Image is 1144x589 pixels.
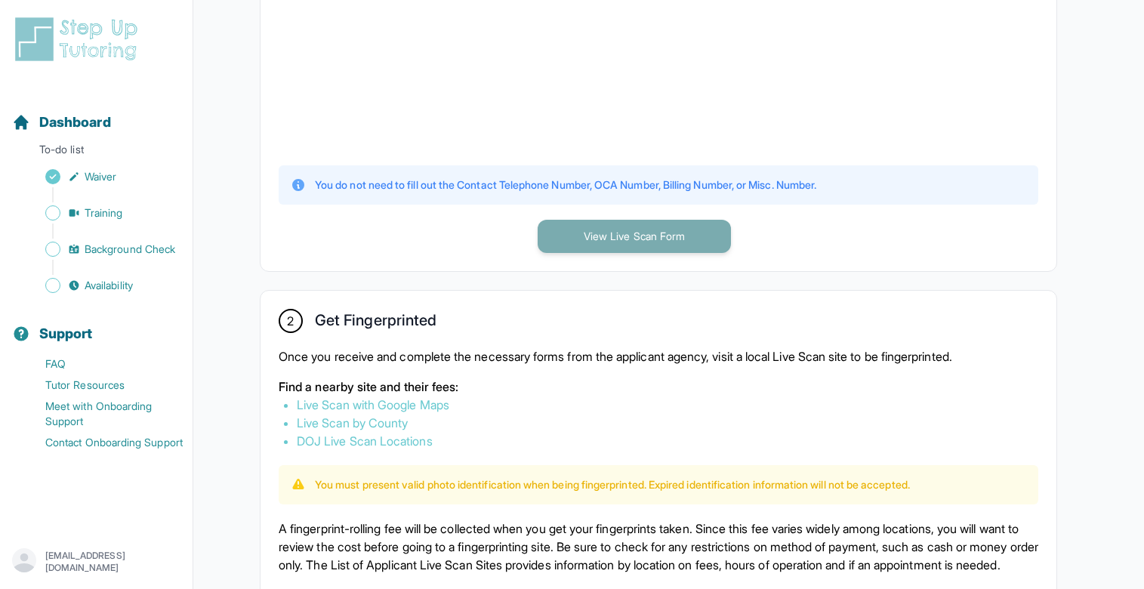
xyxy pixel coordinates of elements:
[6,88,187,139] button: Dashboard
[6,299,187,350] button: Support
[12,548,180,575] button: [EMAIL_ADDRESS][DOMAIN_NAME]
[538,228,731,243] a: View Live Scan Form
[538,220,731,253] button: View Live Scan Form
[39,323,93,344] span: Support
[315,177,816,193] p: You do not need to fill out the Contact Telephone Number, OCA Number, Billing Number, or Misc. Nu...
[297,415,408,430] a: Live Scan by County
[12,275,193,296] a: Availability
[279,347,1038,365] p: Once you receive and complete the necessary forms from the applicant agency, visit a local Live S...
[315,311,436,335] h2: Get Fingerprinted
[85,205,123,220] span: Training
[279,520,1038,574] p: A fingerprint-rolling fee will be collected when you get your fingerprints taken. Since this fee ...
[85,169,116,184] span: Waiver
[12,112,111,133] a: Dashboard
[12,375,193,396] a: Tutor Resources
[12,432,193,453] a: Contact Onboarding Support
[12,353,193,375] a: FAQ
[315,477,910,492] p: You must present valid photo identification when being fingerprinted. Expired identification info...
[287,312,294,330] span: 2
[12,396,193,432] a: Meet with Onboarding Support
[39,112,111,133] span: Dashboard
[297,433,433,449] a: DOJ Live Scan Locations
[85,278,133,293] span: Availability
[297,397,449,412] a: Live Scan with Google Maps
[45,550,180,574] p: [EMAIL_ADDRESS][DOMAIN_NAME]
[12,239,193,260] a: Background Check
[12,202,193,224] a: Training
[12,166,193,187] a: Waiver
[85,242,175,257] span: Background Check
[12,15,146,63] img: logo
[6,142,187,163] p: To-do list
[279,378,1038,396] p: Find a nearby site and their fees:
